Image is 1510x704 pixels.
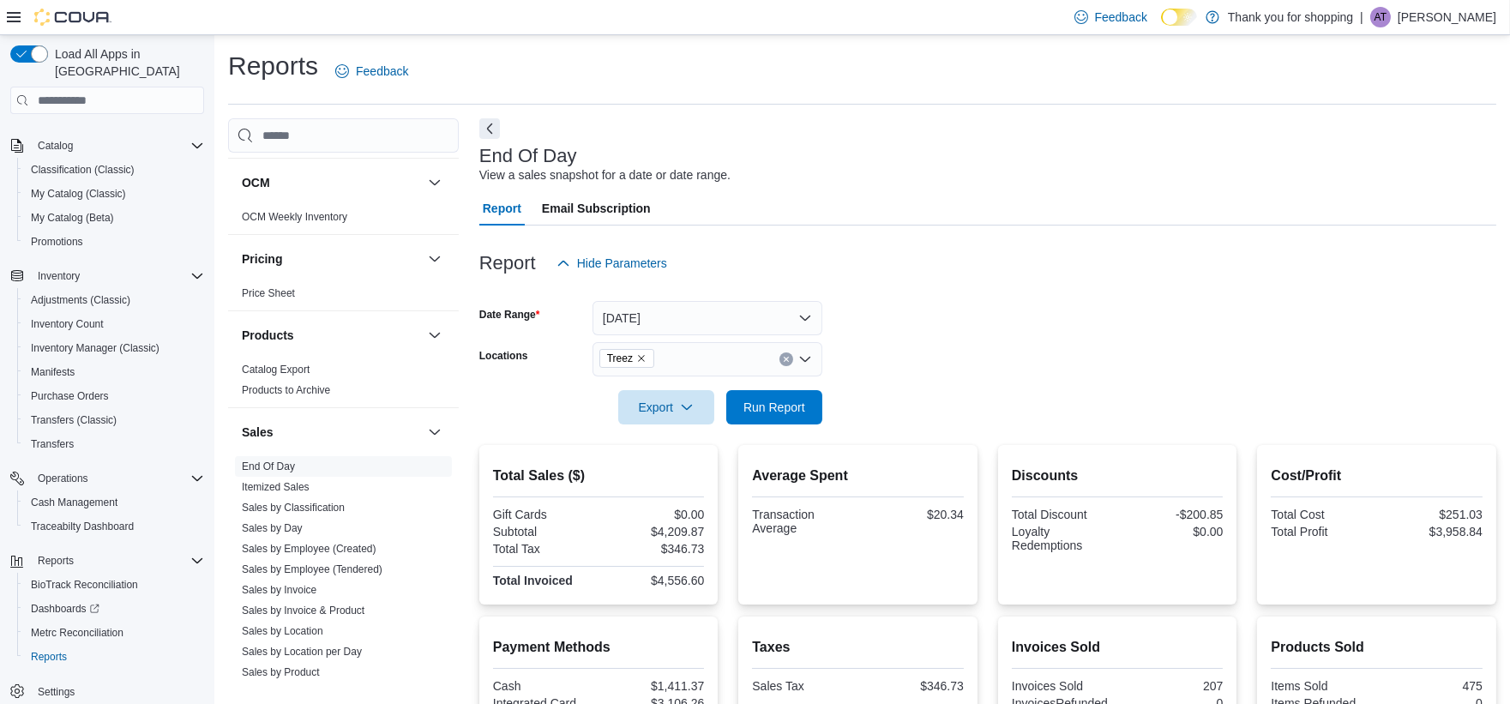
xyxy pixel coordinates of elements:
div: Products [228,359,459,407]
span: AT [1375,7,1387,27]
span: Dashboards [31,602,99,616]
a: Products to Archive [242,384,330,396]
a: Inventory Manager (Classic) [24,338,166,358]
button: Catalog [31,135,80,156]
button: Adjustments (Classic) [17,288,211,312]
button: Reports [31,551,81,571]
div: $4,209.87 [602,525,704,539]
span: Metrc Reconciliation [31,626,123,640]
button: My Catalog (Beta) [17,206,211,230]
span: Metrc Reconciliation [24,623,204,643]
button: Operations [3,466,211,490]
span: Feedback [1095,9,1147,26]
button: Products [242,327,421,344]
div: Sales Tax [752,679,854,693]
a: Inventory Count [24,314,111,334]
h2: Total Sales ($) [493,466,705,486]
div: 475 [1381,679,1483,693]
div: $346.73 [862,679,964,693]
button: Cash Management [17,490,211,514]
span: My Catalog (Beta) [24,208,204,228]
span: Treez [607,350,633,367]
span: Inventory [38,269,80,283]
button: Catalog [3,134,211,158]
div: OCM [228,207,459,234]
button: BioTrack Reconciliation [17,573,211,597]
button: Purchase Orders [17,384,211,408]
h2: Invoices Sold [1012,637,1224,658]
div: Total Cost [1271,508,1373,521]
h2: Taxes [752,637,964,658]
span: Transfers [24,434,204,454]
span: Transfers (Classic) [24,410,204,430]
h3: Report [479,253,536,274]
span: Reports [31,650,67,664]
span: Dashboards [24,599,204,619]
a: OCM Weekly Inventory [242,211,347,223]
button: Promotions [17,230,211,254]
span: Traceabilty Dashboard [24,516,204,537]
div: View a sales snapshot for a date or date range. [479,166,731,184]
span: Inventory Manager (Classic) [24,338,204,358]
span: My Catalog (Beta) [31,211,114,225]
a: Reports [24,647,74,667]
span: Manifests [31,365,75,379]
span: Reports [31,551,204,571]
span: Classification (Classic) [24,159,204,180]
button: Next [479,118,500,139]
span: Cash Management [24,492,204,513]
a: My Catalog (Classic) [24,184,133,204]
button: Reports [17,645,211,669]
div: 207 [1121,679,1223,693]
span: Reports [38,554,74,568]
img: Cova [34,9,111,26]
a: Feedback [328,54,415,88]
span: Inventory Manager (Classic) [31,341,159,355]
a: Price Sheet [242,287,295,299]
span: Sales by Day [242,521,303,535]
a: Sales by Product [242,666,320,678]
h2: Payment Methods [493,637,705,658]
span: Operations [31,468,204,489]
span: Load All Apps in [GEOGRAPHIC_DATA] [48,45,204,80]
div: Cash [493,679,595,693]
span: Catalog [31,135,204,156]
button: Inventory [31,266,87,286]
button: Inventory Manager (Classic) [17,336,211,360]
button: Reports [3,549,211,573]
span: Promotions [24,232,204,252]
div: Subtotal [493,525,595,539]
button: Sales [424,422,445,442]
span: Catalog [38,139,73,153]
span: Dark Mode [1161,26,1162,27]
div: Items Sold [1271,679,1373,693]
span: Sales by Employee (Tendered) [242,563,382,576]
h3: Pricing [242,250,282,268]
a: Sales by Location per Day [242,646,362,658]
span: BioTrack Reconciliation [24,575,204,595]
button: OCM [424,172,445,193]
button: Export [618,390,714,424]
button: My Catalog (Classic) [17,182,211,206]
a: Sales by Day [242,522,303,534]
span: Products to Archive [242,383,330,397]
a: Metrc Reconciliation [24,623,130,643]
a: Sales by Employee (Tendered) [242,563,382,575]
div: Total Profit [1271,525,1373,539]
div: Alfred Torres [1370,7,1391,27]
span: Email Subscription [542,191,651,226]
div: Pricing [228,283,459,310]
span: Feedback [356,63,408,80]
span: Manifests [24,362,204,382]
span: Treez [599,349,654,368]
div: $20.34 [862,508,964,521]
button: Sales [242,424,421,441]
div: $0.00 [1121,525,1223,539]
button: Transfers [17,432,211,456]
h1: Reports [228,49,318,83]
a: Adjustments (Classic) [24,290,137,310]
span: Sales by Employee (Created) [242,542,376,556]
span: Purchase Orders [31,389,109,403]
span: Purchase Orders [24,386,204,406]
a: Dashboards [24,599,106,619]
